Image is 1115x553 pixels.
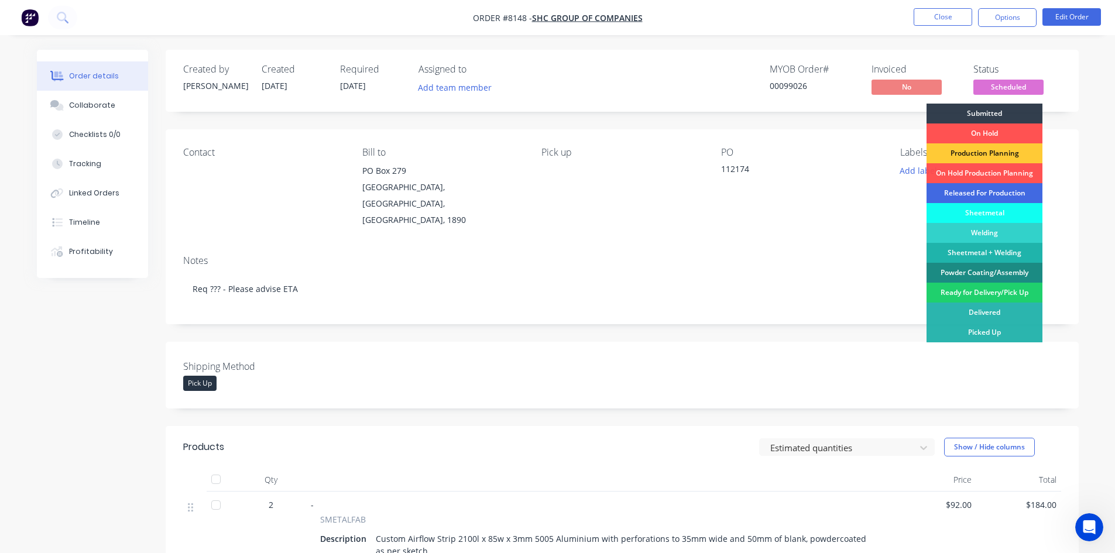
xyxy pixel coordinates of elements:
[927,223,1042,243] div: Welding
[927,104,1042,123] div: Submitted
[973,64,1061,75] div: Status
[976,468,1061,492] div: Total
[894,163,948,178] button: Add labels
[69,188,119,198] div: Linked Orders
[891,468,976,492] div: Price
[37,149,148,178] button: Tracking
[927,243,1042,263] div: Sheetmetal + Welding
[69,246,113,257] div: Profitability
[927,163,1042,183] div: On Hold Production Planning
[532,12,643,23] a: SHC Group of Companies
[872,64,959,75] div: Invoiced
[1042,8,1101,26] button: Edit Order
[872,80,942,94] span: No
[69,100,115,111] div: Collaborate
[896,499,972,511] span: $92.00
[721,163,867,179] div: 112174
[927,123,1042,143] div: On Hold
[362,163,523,228] div: PO Box 279[GEOGRAPHIC_DATA], [GEOGRAPHIC_DATA], [GEOGRAPHIC_DATA], 1890
[927,322,1042,342] div: Picked Up
[262,80,287,91] span: [DATE]
[21,9,39,26] img: Factory
[944,438,1035,456] button: Show / Hide columns
[320,513,366,525] span: SMETALFAB
[236,468,306,492] div: Qty
[927,263,1042,283] div: Powder Coating/Assembly
[340,80,366,91] span: [DATE]
[37,178,148,208] button: Linked Orders
[973,80,1044,94] span: Scheduled
[183,64,248,75] div: Created by
[362,179,523,228] div: [GEOGRAPHIC_DATA], [GEOGRAPHIC_DATA], [GEOGRAPHIC_DATA], 1890
[311,499,314,510] span: -
[183,255,1061,266] div: Notes
[262,64,326,75] div: Created
[973,80,1044,97] button: Scheduled
[183,271,1061,307] div: Req ??? - Please advise ETA
[927,283,1042,303] div: Ready for Delivery/Pick Up
[37,237,148,266] button: Profitability
[1075,513,1103,541] iframe: Intercom live chat
[721,147,881,158] div: PO
[183,376,217,391] div: Pick Up
[183,440,224,454] div: Products
[770,80,857,92] div: 00099026
[927,303,1042,322] div: Delivered
[914,8,972,26] button: Close
[183,80,248,92] div: [PERSON_NAME]
[770,64,857,75] div: MYOB Order #
[981,499,1056,511] span: $184.00
[183,359,330,373] label: Shipping Method
[927,143,1042,163] div: Production Planning
[362,163,523,179] div: PO Box 279
[69,71,119,81] div: Order details
[927,203,1042,223] div: Sheetmetal
[69,129,121,140] div: Checklists 0/0
[269,499,273,511] span: 2
[418,64,536,75] div: Assigned to
[978,8,1037,27] button: Options
[541,147,702,158] div: Pick up
[418,80,498,95] button: Add team member
[473,12,532,23] span: Order #8148 -
[362,147,523,158] div: Bill to
[340,64,404,75] div: Required
[37,120,148,149] button: Checklists 0/0
[37,61,148,91] button: Order details
[69,159,101,169] div: Tracking
[900,147,1061,158] div: Labels
[927,183,1042,203] div: Released For Production
[69,217,100,228] div: Timeline
[183,147,344,158] div: Contact
[37,208,148,237] button: Timeline
[411,80,498,95] button: Add team member
[320,530,371,547] div: Description
[37,91,148,120] button: Collaborate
